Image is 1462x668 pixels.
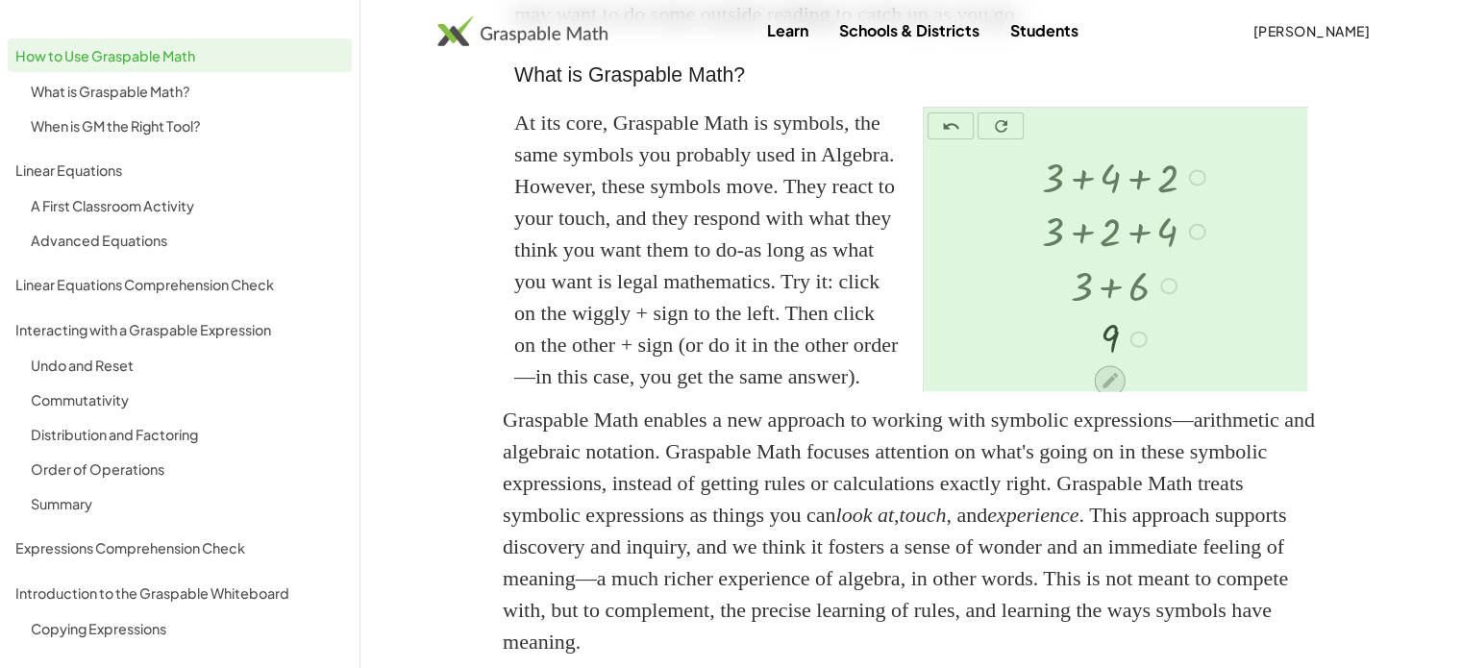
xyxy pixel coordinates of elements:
em: look at [835,503,894,527]
em: touch [899,503,946,527]
div: Edit math [1095,365,1126,396]
a: Schools & Districts [823,12,994,48]
div: At its core, Graspable Math is symbols, the same symbols you probably used in Algebra. However, t... [514,107,900,392]
div: A First Classroom Activity [31,194,344,217]
a: Learn [751,12,823,48]
a: Interacting with a Graspable Expression [8,312,352,346]
div: Introduction to the Graspable Whiteboard [15,581,344,605]
div: Copying Expressions [31,617,344,640]
div: Commutativity [31,388,344,411]
div: Expressions Comprehension Check [15,536,344,559]
a: Expressions Comprehension Check [8,531,352,564]
div: When is GM the Right Tool? [31,114,344,137]
div: Linear Equations Comprehension Check [15,273,344,296]
button: refresh [978,112,1024,139]
i: undo [942,115,960,138]
div: Interacting with a Graspable Expression [15,318,344,341]
button: undo [928,112,974,139]
div: Undo and Reset [31,354,344,377]
h3: What is Graspable Math? [514,61,1308,91]
div: Linear Equations [15,159,344,182]
div: What is Graspable Math? [31,80,344,103]
span: [PERSON_NAME] [1252,22,1370,39]
i: refresh [992,115,1010,138]
em: experience [987,503,1078,527]
div: Summary [31,492,344,515]
div: Distribution and Factoring [31,423,344,446]
div: Advanced Equations [31,229,344,252]
a: Linear Equations [8,153,352,186]
div: How to Use Graspable Math [15,44,344,67]
a: How to Use Graspable Math [8,38,352,72]
a: Students [994,12,1093,48]
p: Graspable Math enables a new approach to working with symbolic expressions—arithmetic and algebra... [503,404,1320,657]
div: Order of Operations [31,458,344,481]
a: Linear Equations Comprehension Check [8,267,352,301]
button: [PERSON_NAME] [1237,13,1385,48]
a: Introduction to the Graspable Whiteboard [8,576,352,609]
